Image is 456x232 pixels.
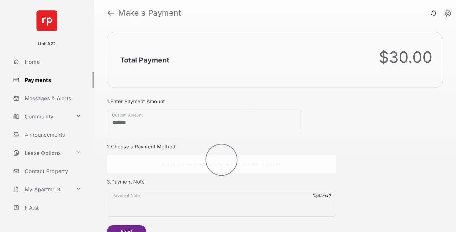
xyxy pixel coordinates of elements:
[10,54,94,70] a: Home
[120,56,169,64] h2: Total Payment
[107,98,336,104] h3: 1. Enter Payment Amount
[10,163,94,179] a: Contact Property
[10,90,94,106] a: Messages & Alerts
[10,145,73,161] a: Lease Options
[107,143,336,150] h3: 2. Choose a Payment Method
[10,109,73,124] a: Community
[10,127,94,143] a: Announcements
[379,48,433,67] div: $30.00
[10,72,94,88] a: Payments
[10,200,94,215] a: F.A.Q.
[38,41,56,47] p: UnitA22
[118,9,181,17] strong: Make a Payment
[36,10,57,31] img: svg+xml;base64,PHN2ZyB4bWxucz0iaHR0cDovL3d3dy53My5vcmcvMjAwMC9zdmciIHdpZHRoPSI2NCIgaGVpZ2h0PSI2NC...
[10,182,73,197] a: My Apartment
[107,179,336,185] h3: 3. Payment Note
